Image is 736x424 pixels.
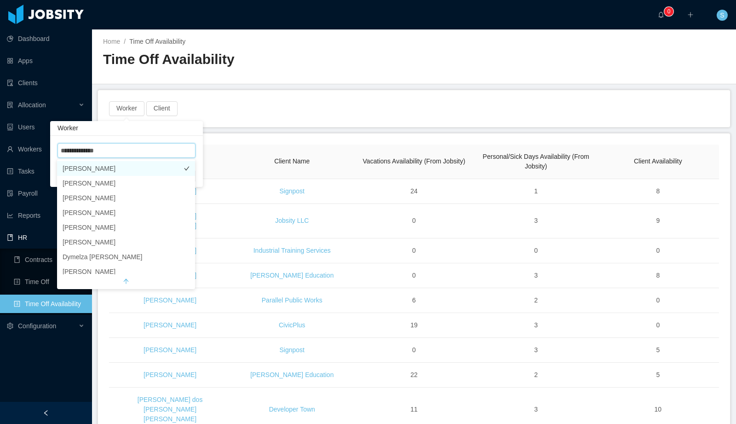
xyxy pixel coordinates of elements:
td: 0 [353,338,475,363]
a: icon: robotUsers [7,118,85,136]
i: icon: plus [687,12,694,18]
li: [PERSON_NAME] [57,205,195,220]
li: [PERSON_NAME] [57,176,195,191]
td: 5 [597,338,719,363]
a: icon: pie-chartDashboard [7,29,85,48]
td: 3 [475,204,597,238]
a: icon: auditClients [7,74,85,92]
span: / [124,38,126,45]
a: Signpost [280,187,305,195]
span: Payroll [18,190,38,197]
span: Allocation [18,101,46,109]
div: Worker [50,121,203,136]
i: icon: check [184,239,190,245]
td: 8 [597,179,719,204]
span: Client Name [274,157,310,165]
i: icon: check [184,254,190,260]
button: Worker [109,101,144,116]
td: 0 [353,263,475,288]
td: 3 [475,313,597,338]
a: Home [103,38,120,45]
a: icon: appstoreApps [7,52,85,70]
span: HR [18,234,27,241]
sup: 0 [664,7,673,16]
span: Reports [18,212,40,219]
a: [PERSON_NAME] [144,321,196,329]
td: 6 [353,288,475,313]
li: Dymelza [PERSON_NAME] [57,250,195,264]
a: icon: profileTime Off [14,273,85,291]
a: Developer Town [269,406,315,413]
i: icon: book [7,234,13,241]
a: [PERSON_NAME] [144,371,196,378]
h2: Time Off Availability [103,50,414,69]
span: Personal/Sick Days Availability (From Jobsity) [483,153,589,170]
td: 3 [475,338,597,363]
i: icon: solution [7,102,13,108]
li: [PERSON_NAME] [57,161,195,176]
td: 19 [353,313,475,338]
span: Vacations Availability (From Jobsity) [363,157,466,165]
a: icon: userWorkers [7,140,85,158]
td: 24 [353,179,475,204]
a: [PERSON_NAME] [144,346,196,354]
button: arrow-up [57,274,195,289]
td: 0 [353,204,475,238]
a: Industrial Training Services [253,247,331,254]
i: icon: check [184,225,190,230]
td: 0 [597,313,719,338]
td: 1 [475,179,597,204]
td: 22 [353,363,475,388]
a: [PERSON_NAME] Education [250,272,333,279]
li: [PERSON_NAME] [57,264,195,279]
a: icon: profileTime Off Availability [14,295,85,313]
a: icon: bookContracts [14,250,85,269]
i: icon: check [184,210,190,215]
a: [PERSON_NAME] dos [PERSON_NAME] [PERSON_NAME] [138,396,203,423]
td: 2 [475,288,597,313]
td: 2 [475,363,597,388]
td: 5 [597,363,719,388]
i: icon: check [184,195,190,201]
td: 3 [475,263,597,288]
i: icon: file-protect [7,190,13,197]
a: Parallel Public Works [262,296,322,304]
a: CivicPlus [279,321,305,329]
a: [PERSON_NAME] [144,296,196,304]
button: Client [146,101,178,116]
a: Signpost [280,346,305,354]
li: [PERSON_NAME] [57,235,195,250]
i: icon: setting [7,323,13,329]
td: 0 [475,238,597,263]
span: Time Off Availability [129,38,185,45]
span: Configuration [18,322,56,330]
td: 8 [597,263,719,288]
i: icon: check [184,166,190,171]
li: [PERSON_NAME] [57,220,195,235]
i: icon: check [184,180,190,186]
span: S [720,10,724,21]
i: icon: check [184,269,190,274]
li: [PERSON_NAME] [57,191,195,205]
td: 0 [597,238,719,263]
a: icon: profileTasks [7,162,85,180]
td: 9 [597,204,719,238]
i: icon: bell [658,12,664,18]
td: 0 [353,238,475,263]
td: 0 [597,288,719,313]
a: [PERSON_NAME] Education [250,371,333,378]
a: Jobsity LLC [275,217,309,224]
span: Client Availability [634,157,682,165]
i: icon: line-chart [7,212,13,219]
